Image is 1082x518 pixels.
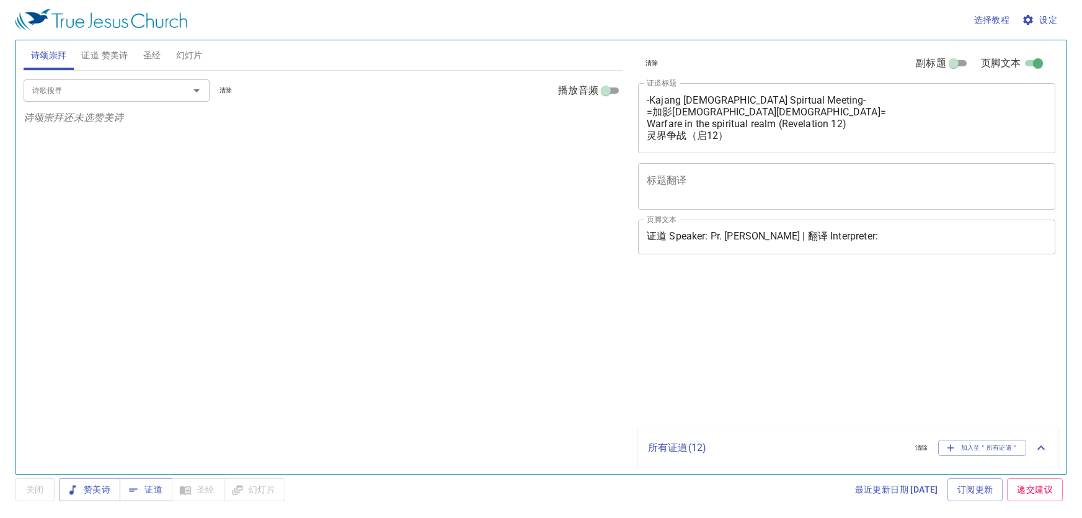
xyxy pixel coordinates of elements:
button: 清除 [638,56,666,71]
a: 递交建议 [1007,478,1063,501]
span: 证道 赞美诗 [81,48,128,63]
button: 加入至＂所有证道＂ [938,440,1027,456]
span: 设定 [1024,12,1057,28]
textarea: -Kajang [DEMOGRAPHIC_DATA] Spirtual Meeting- =加影[DEMOGRAPHIC_DATA][DEMOGRAPHIC_DATA]= Warfare in ... [647,94,1047,141]
button: 清除 [212,83,240,98]
span: 幻灯片 [176,48,203,63]
span: 证道 [130,482,162,498]
div: 所有证道(12)清除加入至＂所有证道＂ [638,427,1058,468]
button: Open [188,82,205,99]
button: 清除 [908,440,936,455]
span: 播放音频 [558,83,598,98]
a: 最近更新日期 [DATE] [850,478,943,501]
span: 赞美诗 [69,482,110,498]
span: 圣经 [143,48,161,63]
button: 赞美诗 [59,478,120,501]
iframe: from-child [633,267,973,423]
span: 清除 [915,442,928,453]
img: True Jesus Church [15,9,187,31]
span: 清除 [220,85,233,96]
button: 证道 [120,478,172,501]
span: 选择教程 [974,12,1010,28]
span: 副标题 [916,56,946,71]
span: 加入至＂所有证道＂ [946,442,1019,453]
a: 订阅更新 [947,478,1003,501]
p: 所有证道 ( 12 ) [648,440,905,455]
button: 选择教程 [969,9,1015,32]
i: 诗颂崇拜还未选赞美诗 [24,112,124,123]
span: 最近更新日期 [DATE] [855,482,938,498]
span: 清除 [645,58,659,69]
span: 递交建议 [1017,482,1053,498]
span: 订阅更新 [957,482,993,498]
button: 设定 [1019,9,1062,32]
span: 页脚文本 [981,56,1021,71]
span: 诗颂崇拜 [31,48,67,63]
